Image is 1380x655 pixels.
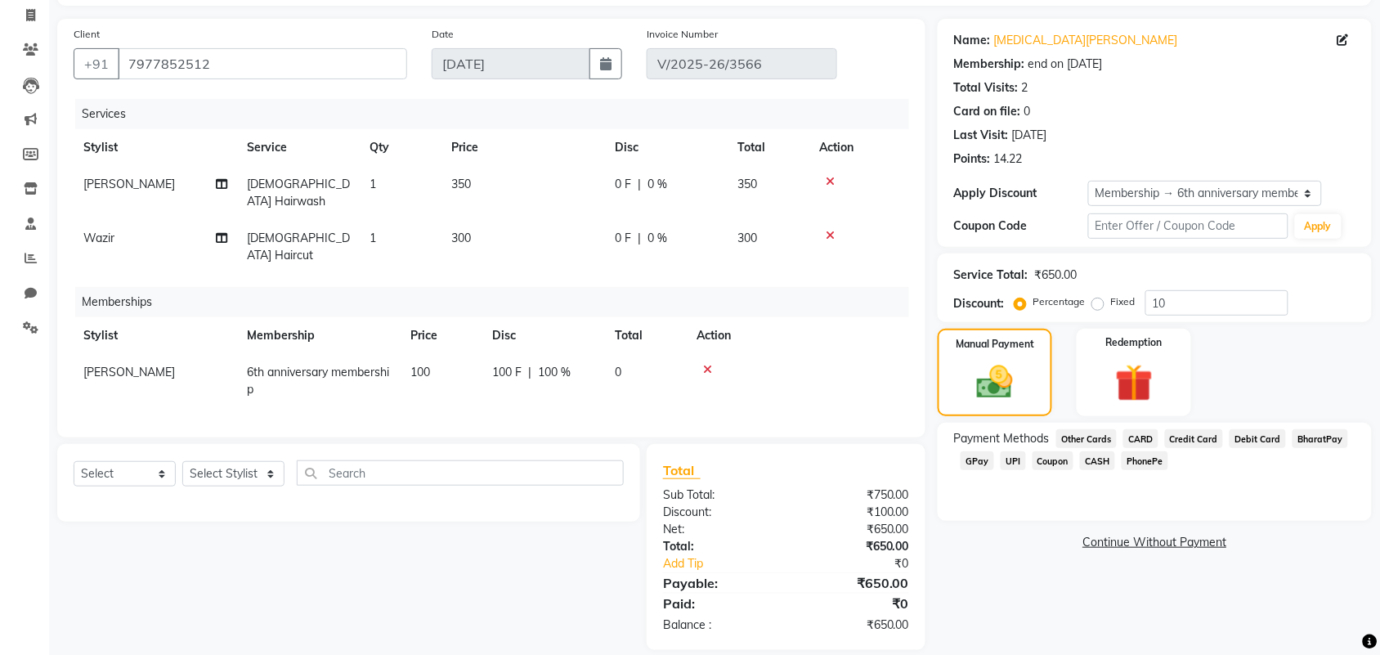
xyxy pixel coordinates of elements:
span: Other Cards [1056,429,1117,448]
span: CASH [1080,451,1115,470]
span: Payment Methods [954,430,1050,447]
span: [DEMOGRAPHIC_DATA] Haircut [247,231,350,262]
div: Points: [954,150,991,168]
label: Redemption [1106,335,1163,350]
th: Disc [482,317,605,354]
div: Service Total: [954,267,1028,284]
span: 300 [451,231,471,245]
span: 100 [410,365,430,379]
label: Client [74,27,100,42]
span: Credit Card [1165,429,1224,448]
label: Fixed [1111,294,1136,309]
label: Manual Payment [956,337,1034,352]
div: ₹650.00 [786,538,921,555]
a: Continue Without Payment [941,534,1369,551]
span: Wazir [83,231,114,245]
th: Service [237,129,360,166]
div: ₹650.00 [786,573,921,593]
div: ₹650.00 [786,617,921,634]
span: 100 % [538,364,571,381]
span: Total [663,462,701,479]
span: | [638,176,641,193]
div: Net: [651,521,786,538]
th: Stylist [74,317,237,354]
div: Payable: [651,573,786,593]
label: Percentage [1033,294,1086,309]
th: Price [441,129,605,166]
div: 2 [1022,79,1028,96]
span: 0 F [615,176,631,193]
span: 300 [737,231,757,245]
div: 0 [1024,103,1031,120]
div: ₹0 [809,555,921,572]
span: 1 [370,231,376,245]
div: Membership: [954,56,1025,73]
label: Date [432,27,454,42]
div: Name: [954,32,991,49]
div: Services [75,99,921,129]
input: Search [297,460,624,486]
span: Debit Card [1230,429,1286,448]
div: end on [DATE] [1028,56,1103,73]
div: Memberships [75,287,921,317]
th: Action [809,129,909,166]
th: Stylist [74,129,237,166]
input: Enter Offer / Coupon Code [1088,213,1288,239]
a: [MEDICAL_DATA][PERSON_NAME] [994,32,1178,49]
div: [DATE] [1012,127,1047,144]
span: 0 % [647,230,667,247]
button: +91 [74,48,119,79]
span: 6th anniversary membership [247,365,389,397]
th: Action [687,317,909,354]
span: PhonePe [1122,451,1168,470]
img: _gift.svg [1104,360,1165,406]
div: ₹650.00 [786,521,921,538]
span: [PERSON_NAME] [83,177,175,191]
span: UPI [1001,451,1026,470]
input: Search by Name/Mobile/Email/Code [118,48,407,79]
div: Total: [651,538,786,555]
span: 350 [451,177,471,191]
a: Add Tip [651,555,809,572]
span: | [528,364,531,381]
div: Sub Total: [651,487,786,504]
span: Coupon [1033,451,1074,470]
div: Balance : [651,617,786,634]
div: ₹750.00 [786,487,921,504]
div: Discount: [651,504,786,521]
div: Coupon Code [954,218,1088,235]
span: 0 % [647,176,667,193]
div: Discount: [954,295,1005,312]
div: Paid: [651,594,786,613]
label: Invoice Number [647,27,718,42]
span: 0 F [615,230,631,247]
th: Price [401,317,482,354]
th: Total [605,317,687,354]
th: Qty [360,129,441,166]
th: Total [728,129,809,166]
th: Disc [605,129,728,166]
div: Card on file: [954,103,1021,120]
div: ₹0 [786,594,921,613]
div: ₹650.00 [1035,267,1078,284]
img: _cash.svg [966,361,1024,403]
div: Total Visits: [954,79,1019,96]
div: Last Visit: [954,127,1009,144]
span: 0 [615,365,621,379]
button: Apply [1295,214,1342,239]
span: GPay [961,451,994,470]
span: [PERSON_NAME] [83,365,175,379]
th: Membership [237,317,401,354]
span: CARD [1123,429,1158,448]
span: BharatPay [1293,429,1348,448]
span: [DEMOGRAPHIC_DATA] Hairwash [247,177,350,209]
div: 14.22 [994,150,1023,168]
div: Apply Discount [954,185,1088,202]
div: ₹100.00 [786,504,921,521]
span: 1 [370,177,376,191]
span: 100 F [492,364,522,381]
span: 350 [737,177,757,191]
span: | [638,230,641,247]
